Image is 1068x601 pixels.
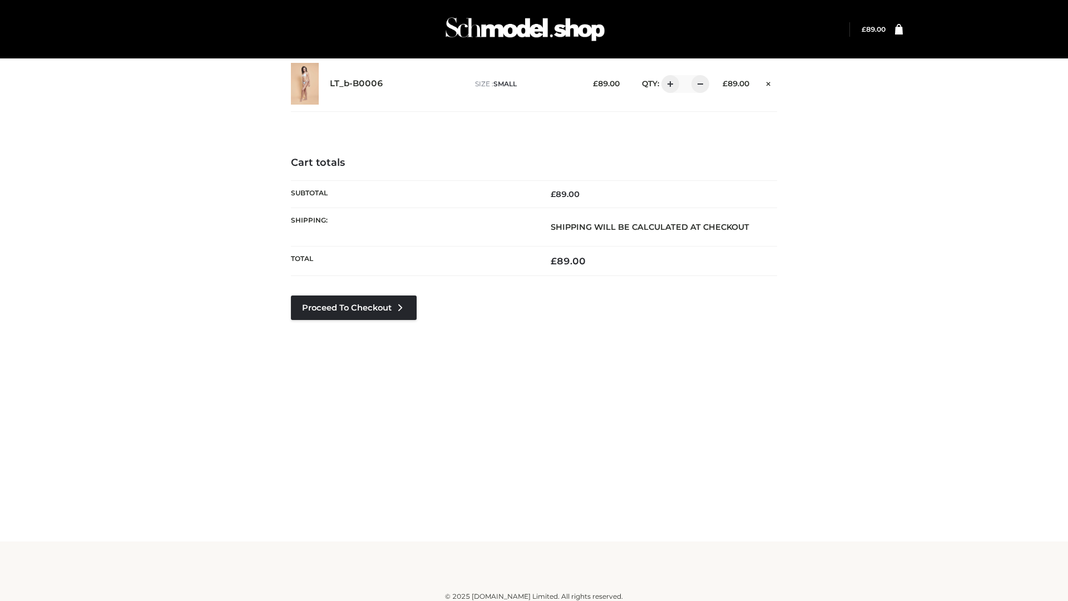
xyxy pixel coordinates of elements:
[631,75,705,93] div: QTY:
[862,25,886,33] bdi: 89.00
[862,25,866,33] span: £
[291,180,534,208] th: Subtotal
[593,79,620,88] bdi: 89.00
[760,75,777,90] a: Remove this item
[723,79,749,88] bdi: 89.00
[291,208,534,246] th: Shipping:
[475,79,576,89] p: size :
[291,63,319,105] img: LT_b-B0006 - SMALL
[551,255,557,267] span: £
[330,78,383,89] a: LT_b-B0006
[551,189,580,199] bdi: 89.00
[723,79,728,88] span: £
[862,25,886,33] a: £89.00
[551,189,556,199] span: £
[442,7,609,51] img: Schmodel Admin 964
[551,255,586,267] bdi: 89.00
[291,247,534,276] th: Total
[493,80,517,88] span: SMALL
[593,79,598,88] span: £
[291,157,777,169] h4: Cart totals
[291,295,417,320] a: Proceed to Checkout
[551,222,749,232] strong: Shipping will be calculated at checkout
